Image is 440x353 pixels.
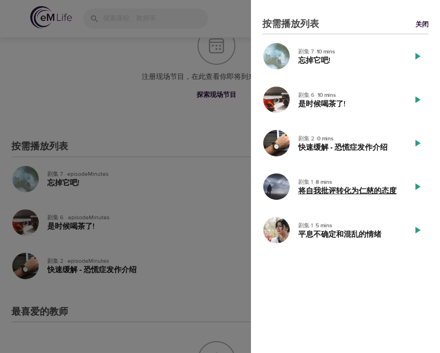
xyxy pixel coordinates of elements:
[298,91,398,99] p: 剧集 6 ·
[298,56,398,66] h5: 忘掉它吧!
[318,91,336,99] strong: 10 mins
[262,19,319,30] h3: 按需播放列表
[298,47,398,56] p: 剧集 7 ·
[316,178,332,186] strong: 8 mins
[316,222,332,229] strong: 5 mins
[298,221,398,230] p: 剧集 1 ·
[298,143,398,153] h5: 快速缓解 - 恐慌症发作介绍
[415,20,429,29] a: 关闭
[317,48,335,55] strong: 10 mins
[298,186,398,196] h5: 将自我批评转化为仁慈的态度
[317,135,334,142] strong: 0 mins
[298,230,398,240] h5: 平息不确定和混乱的情绪
[298,134,398,143] p: 剧集 2 ·
[298,99,398,109] h5: 是时候喝茶了!
[298,178,398,186] p: 剧集 1 ·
